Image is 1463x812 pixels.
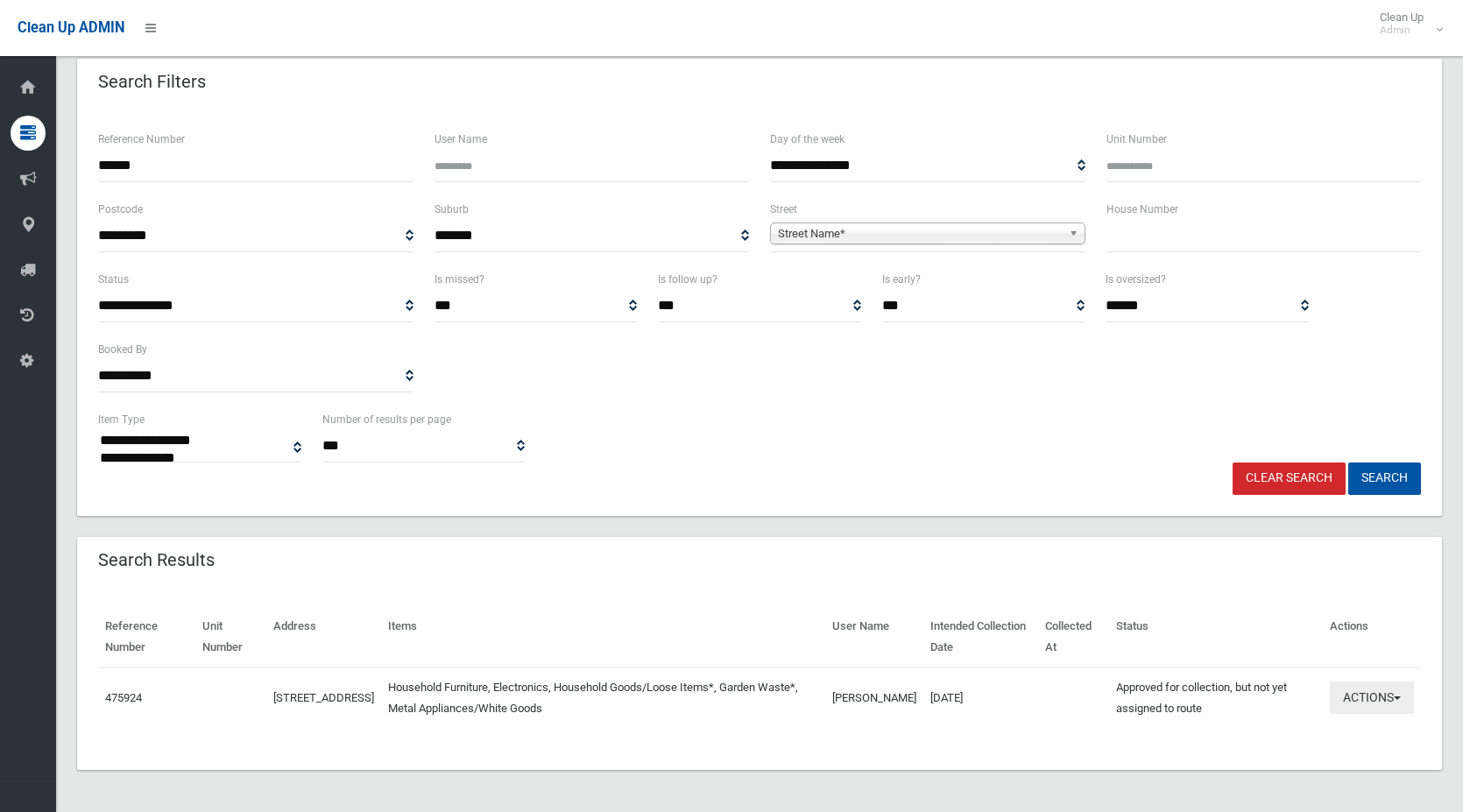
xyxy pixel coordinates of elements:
label: Day of the week [770,130,845,149]
th: Intended Collection Date [923,607,1038,667]
a: 475924 [105,691,142,704]
small: Admin [1380,24,1424,37]
th: Actions [1323,607,1421,667]
th: User Name [825,607,923,667]
header: Search Results [77,543,236,577]
label: User Name [435,130,487,149]
label: Reference Number [98,130,185,149]
label: Is follow up? [658,270,717,289]
a: [STREET_ADDRESS] [273,691,374,704]
label: Status [98,270,129,289]
label: Is missed? [435,270,484,289]
th: Address [266,607,381,667]
label: Booked By [98,340,147,359]
th: Items [381,607,826,667]
button: Search [1348,462,1421,495]
span: Street Name* [778,223,1062,244]
span: Clean Up ADMIN [18,19,124,36]
label: Street [770,200,797,219]
label: Item Type [98,410,145,429]
label: Is oversized? [1106,270,1166,289]
label: Number of results per page [322,410,451,429]
label: Postcode [98,200,143,219]
th: Collected At [1038,607,1108,667]
td: Approved for collection, but not yet assigned to route [1109,667,1323,728]
label: Unit Number [1106,130,1167,149]
span: Clean Up [1371,11,1441,37]
label: House Number [1106,200,1178,219]
td: [DATE] [923,667,1038,728]
th: Unit Number [195,607,266,667]
td: [PERSON_NAME] [825,667,923,728]
td: Household Furniture, Electronics, Household Goods/Loose Items*, Garden Waste*, Metal Appliances/W... [381,667,826,728]
label: Suburb [435,200,469,219]
label: Is early? [882,270,921,289]
button: Actions [1330,681,1414,714]
a: Clear Search [1233,462,1346,495]
header: Search Filters [77,65,227,99]
th: Status [1109,607,1323,667]
th: Reference Number [98,607,195,667]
